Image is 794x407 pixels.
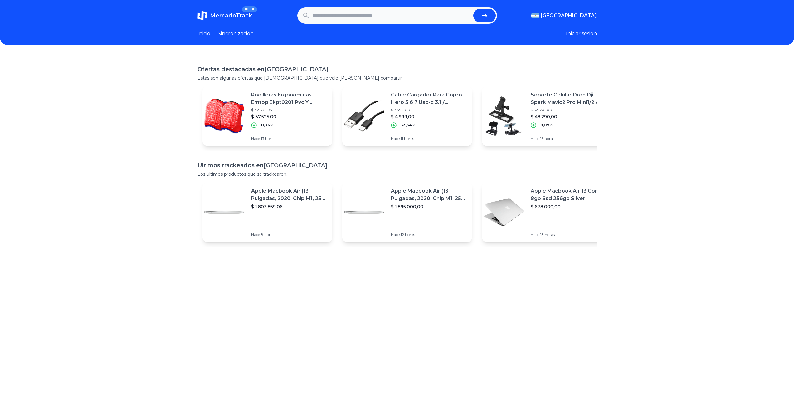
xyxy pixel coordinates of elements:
[197,30,210,37] a: Inicio
[531,114,607,120] p: $ 48.290,00
[251,187,327,202] p: Apple Macbook Air (13 Pulgadas, 2020, Chip M1, 256 Gb De Ssd, 8 Gb De Ram) - Plata
[482,182,612,242] a: Featured imageApple Macbook Air 13 Core I5 8gb Ssd 256gb Silver$ 678.000,00Hace 13 horas
[197,171,597,177] p: Los ultimos productos que se trackearon.
[531,232,607,237] p: Hace 13 horas
[210,12,252,19] span: MercadoTrack
[197,11,252,21] a: MercadoTrackBETA
[391,203,467,210] p: $ 1.895.000,00
[342,190,386,234] img: Featured image
[399,123,416,128] p: -33,34%
[539,123,553,128] p: -8,07%
[482,86,612,146] a: Featured imageSoporte Celular Dron Dji Spark Mavic2 Pro Mini1/2 Air 2/s$ 52.530,00$ 48.290,00-8,0...
[391,187,467,202] p: Apple Macbook Air (13 Pulgadas, 2020, Chip M1, 256 Gb De Ssd, 8 Gb De Ram) - Plata
[251,114,327,120] p: $ 37.525,00
[202,182,332,242] a: Featured imageApple Macbook Air (13 Pulgadas, 2020, Chip M1, 256 Gb De Ssd, 8 Gb De Ram) - Plata$...
[531,203,607,210] p: $ 678.000,00
[531,107,607,112] p: $ 52.530,00
[482,94,526,138] img: Featured image
[342,94,386,138] img: Featured image
[391,107,467,112] p: $ 7.499,00
[391,136,467,141] p: Hace 11 horas
[197,161,597,170] h1: Ultimos trackeados en [GEOGRAPHIC_DATA]
[251,232,327,237] p: Hace 8 horas
[391,114,467,120] p: $ 4.999,00
[531,187,607,202] p: Apple Macbook Air 13 Core I5 8gb Ssd 256gb Silver
[218,30,254,37] a: Sincronizacion
[197,75,597,81] p: Estas son algunas ofertas que [DEMOGRAPHIC_DATA] que vale [PERSON_NAME] compartir.
[541,12,597,19] span: [GEOGRAPHIC_DATA]
[259,123,274,128] p: -11,36%
[202,94,246,138] img: Featured image
[391,232,467,237] p: Hace 12 horas
[202,86,332,146] a: Featured imageRodilleras Ergonomicas Emtop Ekpt0201 Pvc Y [PERSON_NAME]$ 42.334,94$ 37.525,00-11,...
[251,203,327,210] p: $ 1.803.859,06
[531,91,607,106] p: Soporte Celular Dron Dji Spark Mavic2 Pro Mini1/2 Air 2/s
[342,86,472,146] a: Featured imageCable Cargador Para Gopro Hero 5 6 7 Usb-c 3.1 / Celulares$ 7.499,00$ 4.999,00-33,3...
[197,11,207,21] img: MercadoTrack
[251,136,327,141] p: Hace 13 horas
[531,13,539,18] img: Argentina
[197,65,597,74] h1: Ofertas destacadas en [GEOGRAPHIC_DATA]
[242,6,257,12] span: BETA
[482,190,526,234] img: Featured image
[566,30,597,37] button: Iniciar sesion
[251,91,327,106] p: Rodilleras Ergonomicas Emtop Ekpt0201 Pvc Y [PERSON_NAME]
[531,136,607,141] p: Hace 15 horas
[391,91,467,106] p: Cable Cargador Para Gopro Hero 5 6 7 Usb-c 3.1 / Celulares
[202,190,246,234] img: Featured image
[531,12,597,19] button: [GEOGRAPHIC_DATA]
[251,107,327,112] p: $ 42.334,94
[342,182,472,242] a: Featured imageApple Macbook Air (13 Pulgadas, 2020, Chip M1, 256 Gb De Ssd, 8 Gb De Ram) - Plata$...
